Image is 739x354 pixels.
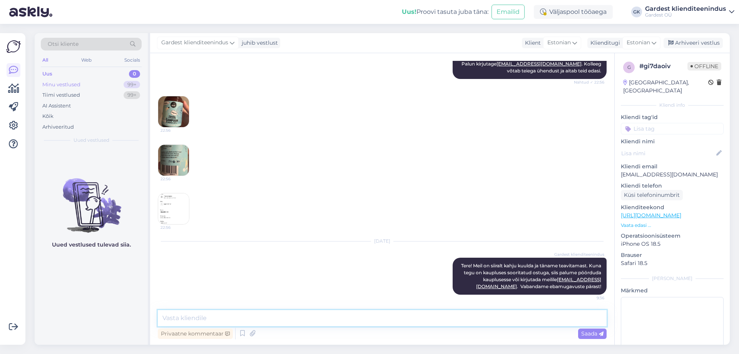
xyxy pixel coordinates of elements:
p: Uued vestlused tulevad siia. [52,241,131,249]
div: 99+ [124,91,140,99]
img: Attachment [158,193,189,224]
div: Privaatne kommentaar [158,329,233,339]
p: Kliendi telefon [621,182,724,190]
input: Lisa nimi [621,149,715,158]
div: [DATE] [158,238,607,245]
div: Arhiveeritud [42,123,74,131]
p: Märkmed [621,287,724,295]
p: Operatsioonisüsteem [621,232,724,240]
div: Väljaspool tööaega [534,5,613,19]
div: Proovi tasuta juba täna: [402,7,488,17]
div: Kõik [42,112,54,120]
button: Emailid [492,5,525,19]
img: Attachment [158,145,189,176]
p: Kliendi nimi [621,138,724,146]
div: [GEOGRAPHIC_DATA], [GEOGRAPHIC_DATA] [623,79,708,95]
div: 0 [129,70,140,78]
span: 9:36 [575,295,604,301]
span: 22:56 [161,225,189,230]
img: No chats [35,164,148,234]
a: [EMAIL_ADDRESS][DOMAIN_NAME] [497,61,582,67]
div: AI Assistent [42,102,71,110]
p: Safari 18.5 [621,259,724,267]
input: Lisa tag [621,123,724,134]
div: Minu vestlused [42,81,80,89]
span: Gardest klienditeenindus [161,39,228,47]
div: Gardest OÜ [645,12,726,18]
b: Uus! [402,8,416,15]
div: All [41,55,50,65]
span: Nähtud ✓ 22:56 [574,79,604,85]
div: Socials [123,55,142,65]
span: Offline [687,62,721,70]
p: Kliendi tag'id [621,113,724,121]
div: Web [80,55,93,65]
span: Estonian [547,39,571,47]
span: 22:56 [161,128,189,133]
p: iPhone OS 18.5 [621,240,724,248]
div: # gi7daoiv [639,62,687,71]
span: Tere! Meil on siiralt kahju kuulda ja täname teavitamast. Kuna tegu on kaupluses sooritatud ostug... [461,263,602,289]
span: Saada [581,330,604,337]
div: Küsi telefoninumbrit [621,190,683,200]
p: Kliendi email [621,163,724,171]
div: Klient [522,39,541,47]
span: g [627,64,631,70]
p: [EMAIL_ADDRESS][DOMAIN_NAME] [621,171,724,179]
span: Uued vestlused [74,137,109,144]
div: GK [631,7,642,17]
div: Tiimi vestlused [42,91,80,99]
div: Klienditugi [587,39,620,47]
p: Vaata edasi ... [621,222,724,229]
p: Klienditeekond [621,203,724,211]
div: Kliendi info [621,102,724,109]
div: [PERSON_NAME] [621,275,724,282]
div: Gardest klienditeenindus [645,6,726,12]
a: Gardest klienditeenindusGardest OÜ [645,6,734,18]
img: Askly Logo [6,39,21,54]
span: Estonian [627,39,650,47]
div: juhib vestlust [239,39,278,47]
img: Attachment [158,96,189,127]
a: [URL][DOMAIN_NAME] [621,212,681,219]
div: Arhiveeri vestlus [664,38,723,48]
span: 22:56 [161,176,189,182]
span: Gardest klienditeenindus [554,252,604,257]
div: Uus [42,70,52,78]
p: Brauser [621,251,724,259]
span: Otsi kliente [48,40,79,48]
div: 99+ [124,81,140,89]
